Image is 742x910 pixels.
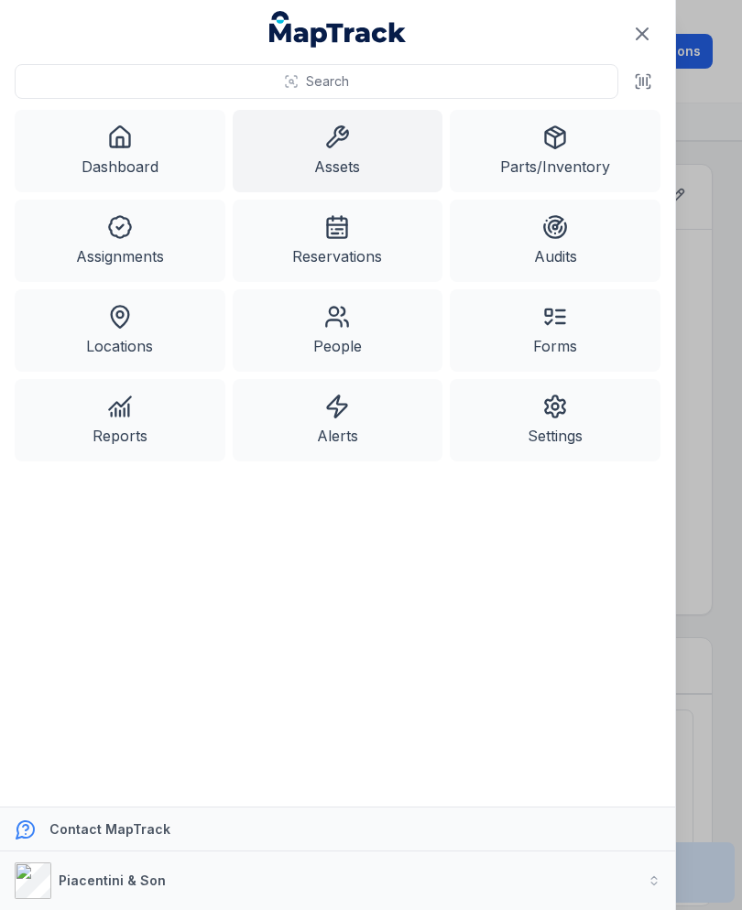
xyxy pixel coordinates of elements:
[233,200,443,282] a: Reservations
[15,110,225,192] a: Dashboard
[59,872,166,888] strong: Piacentini & Son
[269,11,407,48] a: MapTrack
[15,200,225,282] a: Assignments
[233,289,443,372] a: People
[450,379,660,461] a: Settings
[49,821,170,837] strong: Contact MapTrack
[233,110,443,192] a: Assets
[306,72,349,91] span: Search
[15,379,225,461] a: Reports
[450,110,660,192] a: Parts/Inventory
[15,289,225,372] a: Locations
[450,200,660,282] a: Audits
[623,15,661,53] button: Close navigation
[450,289,660,372] a: Forms
[15,64,618,99] button: Search
[233,379,443,461] a: Alerts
